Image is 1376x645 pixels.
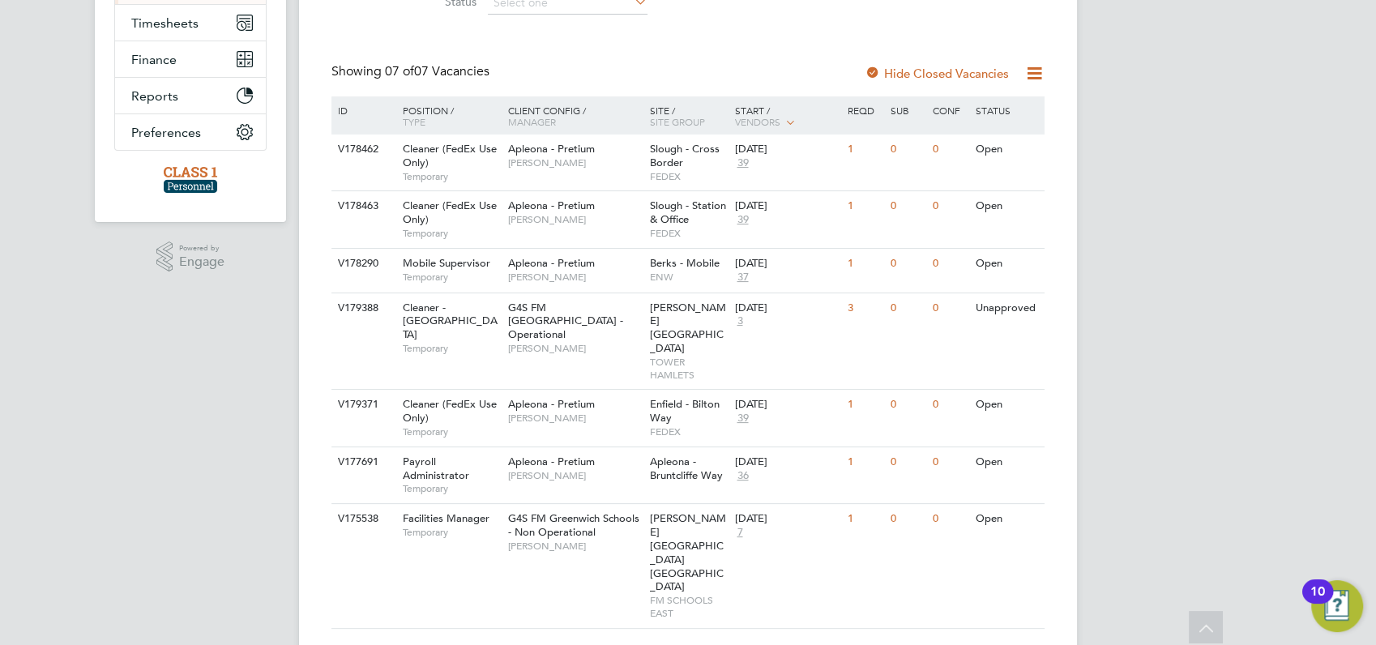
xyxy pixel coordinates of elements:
[972,249,1042,279] div: Open
[650,227,727,240] span: FEDEX
[504,96,646,135] div: Client Config /
[929,293,971,323] div: 0
[403,301,498,342] span: Cleaner - [GEOGRAPHIC_DATA]
[844,135,886,164] div: 1
[115,78,266,113] button: Reports
[650,271,727,284] span: ENW
[508,342,642,355] span: [PERSON_NAME]
[508,455,595,468] span: Apleona - Pretium
[734,398,840,412] div: [DATE]
[508,412,642,425] span: [PERSON_NAME]
[844,447,886,477] div: 1
[887,191,929,221] div: 0
[508,156,642,169] span: [PERSON_NAME]
[334,504,391,534] div: V175538
[734,512,840,526] div: [DATE]
[650,301,726,356] span: [PERSON_NAME][GEOGRAPHIC_DATA]
[179,255,224,269] span: Engage
[508,256,595,270] span: Apleona - Pretium
[650,455,723,482] span: Apleona - Bruntcliffe Way
[650,115,705,128] span: Site Group
[972,96,1042,124] div: Status
[650,511,726,593] span: [PERSON_NAME][GEOGRAPHIC_DATA] [GEOGRAPHIC_DATA]
[734,199,840,213] div: [DATE]
[650,199,726,226] span: Slough - Station & Office
[385,63,489,79] span: 07 Vacancies
[508,271,642,284] span: [PERSON_NAME]
[972,135,1042,164] div: Open
[385,63,414,79] span: 07 of
[734,271,750,284] span: 37
[403,526,500,539] span: Temporary
[131,15,199,31] span: Timesheets
[508,511,639,539] span: G4S FM Greenwich Schools - Non Operational
[972,390,1042,420] div: Open
[929,96,971,124] div: Conf
[734,213,750,227] span: 39
[156,241,225,272] a: Powered byEngage
[508,142,595,156] span: Apleona - Pretium
[403,142,497,169] span: Cleaner (FedEx Use Only)
[403,227,500,240] span: Temporary
[403,455,469,482] span: Payroll Administrator
[650,594,727,619] span: FM SCHOOLS EAST
[508,301,623,342] span: G4S FM [GEOGRAPHIC_DATA] - Operational
[334,390,391,420] div: V179371
[929,191,971,221] div: 0
[650,256,720,270] span: Berks - Mobile
[734,412,750,425] span: 39
[403,482,500,495] span: Temporary
[131,125,201,140] span: Preferences
[650,356,727,381] span: TOWER HAMLETS
[164,167,218,193] img: class1personnel-logo-retina.png
[887,390,929,420] div: 0
[734,314,745,328] span: 3
[508,115,556,128] span: Manager
[646,96,731,135] div: Site /
[334,249,391,279] div: V178290
[403,397,497,425] span: Cleaner (FedEx Use Only)
[734,143,840,156] div: [DATE]
[115,114,266,150] button: Preferences
[929,390,971,420] div: 0
[734,156,750,170] span: 39
[844,249,886,279] div: 1
[972,191,1042,221] div: Open
[929,249,971,279] div: 0
[403,170,500,183] span: Temporary
[734,526,745,540] span: 7
[730,96,844,137] div: Start /
[331,63,493,80] div: Showing
[887,96,929,124] div: Sub
[734,455,840,469] div: [DATE]
[650,425,727,438] span: FEDEX
[115,41,266,77] button: Finance
[887,135,929,164] div: 0
[887,447,929,477] div: 0
[1310,592,1325,613] div: 10
[650,170,727,183] span: FEDEX
[403,115,425,128] span: Type
[865,66,1009,81] label: Hide Closed Vacancies
[391,96,504,135] div: Position /
[972,293,1042,323] div: Unapproved
[403,199,497,226] span: Cleaner (FedEx Use Only)
[508,469,642,482] span: [PERSON_NAME]
[650,142,720,169] span: Slough - Cross Border
[131,52,177,67] span: Finance
[734,469,750,483] span: 36
[887,249,929,279] div: 0
[887,504,929,534] div: 0
[114,167,267,193] a: Go to home page
[403,256,490,270] span: Mobile Supervisor
[887,293,929,323] div: 0
[650,397,720,425] span: Enfield - Bilton Way
[929,447,971,477] div: 0
[334,135,391,164] div: V178462
[508,199,595,212] span: Apleona - Pretium
[972,504,1042,534] div: Open
[131,88,178,104] span: Reports
[844,293,886,323] div: 3
[334,96,391,124] div: ID
[844,504,886,534] div: 1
